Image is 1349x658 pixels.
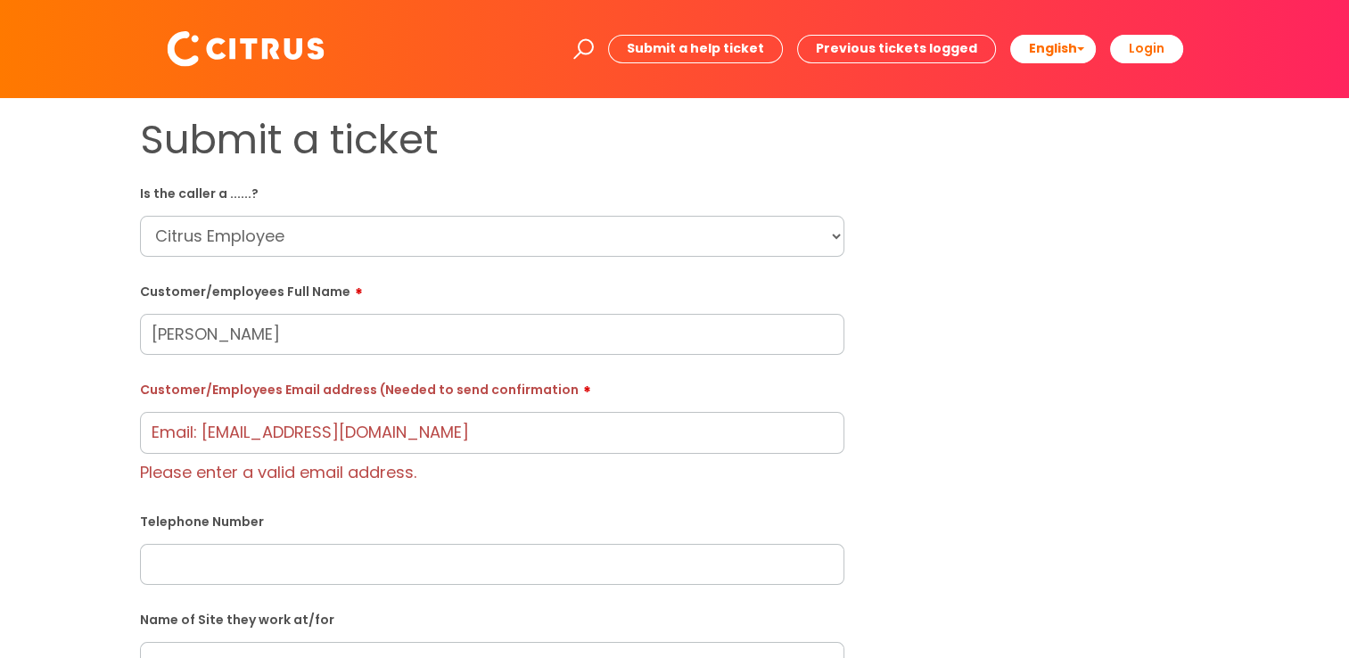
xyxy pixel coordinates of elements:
h1: Submit a ticket [140,116,844,164]
span: English [1029,39,1077,57]
label: Is the caller a ......? [140,183,844,202]
div: Please enter a valid email address. [140,454,844,487]
a: Previous tickets logged [797,35,996,62]
input: Email [140,412,844,453]
label: Name of Site they work at/for [140,609,844,628]
label: Telephone Number [140,511,844,530]
label: Customer/Employees Email address (Needed to send confirmation [140,376,844,398]
a: Submit a help ticket [608,35,783,62]
a: Login [1110,35,1183,62]
label: Customer/employees Full Name [140,278,844,300]
b: Login [1129,39,1164,57]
